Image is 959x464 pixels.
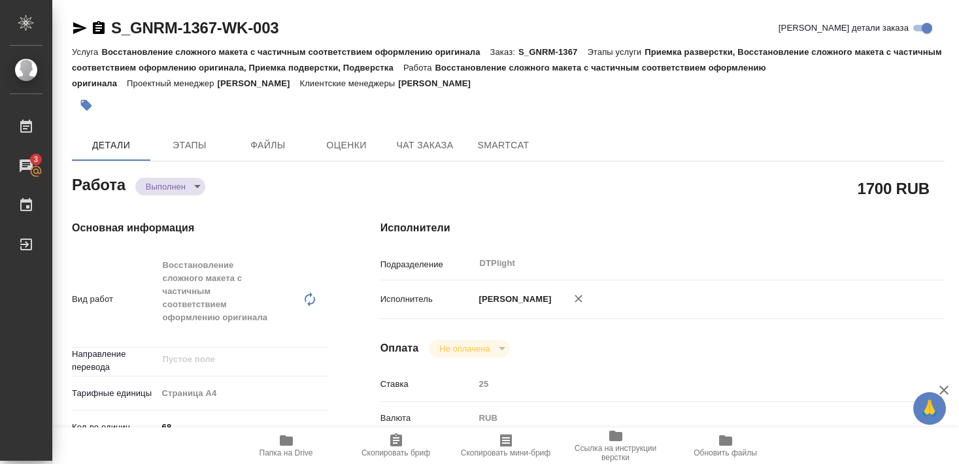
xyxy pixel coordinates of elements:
button: Обновить файлы [671,427,781,464]
p: Клиентские менеджеры [299,78,398,88]
h4: Основная информация [72,220,328,236]
input: Пустое поле [161,352,297,367]
p: Вид работ [72,293,158,306]
span: 🙏 [918,395,941,422]
button: Не оплачена [435,343,494,354]
div: Страница А4 [158,382,328,405]
p: Кол-во единиц [72,421,158,434]
span: Обновить файлы [694,448,757,457]
p: Заказ: [490,47,518,57]
span: [PERSON_NAME] детали заказа [779,22,909,35]
p: Валюта [380,412,475,425]
span: Файлы [237,137,299,154]
span: SmartCat [472,137,535,154]
h4: Исполнители [380,220,945,236]
p: S_GNRM-1367 [518,47,587,57]
p: Работа [403,63,435,73]
p: Этапы услуги [587,47,645,57]
input: Пустое поле [475,374,898,393]
p: Исполнитель [380,293,475,306]
a: S_GNRM-1367-WK-003 [111,19,278,37]
h2: 1700 RUB [858,177,930,199]
span: Чат заказа [394,137,456,154]
button: Ссылка на инструкции верстки [561,427,671,464]
p: Направление перевода [72,348,158,374]
span: Оценки [315,137,378,154]
button: Папка на Drive [231,427,341,464]
div: Выполнен [135,178,205,195]
button: 🙏 [913,392,946,425]
button: Удалить исполнителя [564,284,593,313]
div: Выполнен [429,340,509,357]
a: 3 [3,150,49,182]
p: Тарифные единицы [72,387,158,400]
p: [PERSON_NAME] [398,78,480,88]
button: Добавить тэг [72,91,101,120]
input: ✎ Введи что-нибудь [158,418,328,437]
span: Этапы [158,137,221,154]
h4: Оплата [380,340,419,356]
p: [PERSON_NAME] [475,293,552,306]
p: Проектный менеджер [127,78,217,88]
h2: Работа [72,172,126,195]
button: Скопировать ссылку для ЯМессенджера [72,20,88,36]
div: RUB [475,407,898,429]
p: [PERSON_NAME] [218,78,300,88]
p: Ставка [380,378,475,391]
button: Скопировать мини-бриф [451,427,561,464]
span: Детали [80,137,143,154]
button: Выполнен [142,181,190,192]
p: Услуга [72,47,101,57]
p: Восстановление сложного макета с частичным соответствием оформлению оригинала [101,47,490,57]
span: Папка на Drive [260,448,313,457]
span: Ссылка на инструкции верстки [569,444,663,462]
button: Скопировать бриф [341,427,451,464]
p: Подразделение [380,258,475,271]
button: Скопировать ссылку [91,20,107,36]
span: Скопировать мини-бриф [461,448,550,457]
span: 3 [25,153,46,166]
span: Скопировать бриф [362,448,430,457]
